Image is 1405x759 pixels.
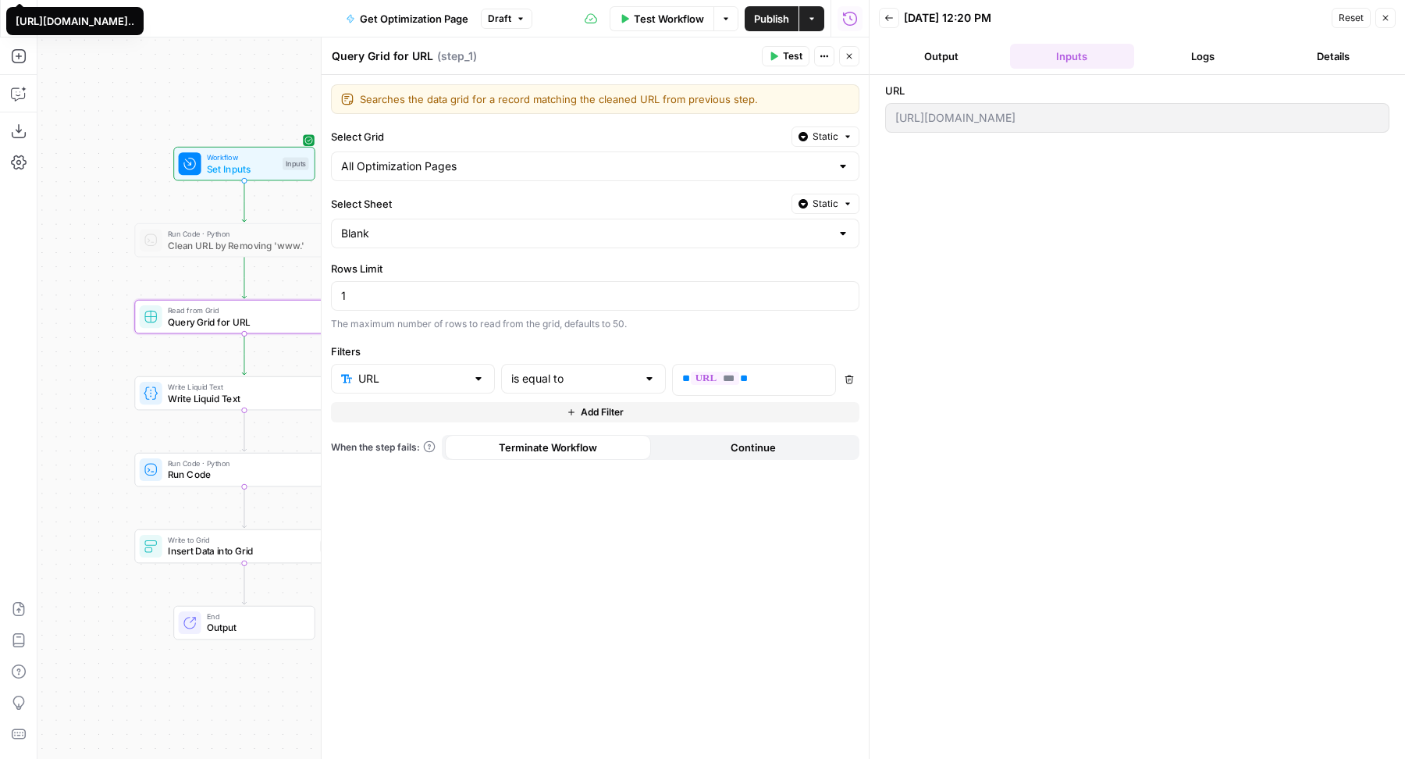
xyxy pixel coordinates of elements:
[879,44,1004,69] button: Output
[731,440,776,455] span: Continue
[481,9,532,29] button: Draft
[242,180,246,222] g: Edge from start to step_6
[242,333,246,375] g: Edge from step_1 to step_8
[134,606,354,640] div: EndOutput
[16,13,134,29] div: [URL][DOMAIN_NAME]..
[341,226,831,241] input: Blank
[1332,8,1371,28] button: Reset
[168,305,317,316] span: Read from Grid
[168,238,315,252] span: Clean URL by Removing 'www.'
[168,315,317,329] span: Query Grid for URL
[331,317,859,331] div: The maximum number of rows to read from the grid, defaults to 50.
[813,197,838,211] span: Static
[1140,44,1265,69] button: Logs
[168,544,315,558] span: Insert Data into Grid
[783,49,802,63] span: Test
[634,11,704,27] span: Test Workflow
[488,12,511,26] span: Draft
[207,162,277,176] span: Set Inputs
[168,391,315,405] span: Write Liquid Text
[331,402,859,422] button: Add Filter
[134,147,354,181] div: WorkflowSet InputsInputs
[134,453,354,487] div: Run Code · PythonRun CodeStep 9
[134,300,354,334] div: Read from GridQuery Grid for URLStep 1
[336,6,478,31] button: Get Optimization Page
[1272,44,1396,69] button: Details
[499,440,597,455] span: Terminate Workflow
[207,621,303,635] span: Output
[791,126,859,147] button: Static
[168,534,315,546] span: Write to Grid
[754,11,789,27] span: Publish
[168,468,315,482] span: Run Code
[331,261,859,276] label: Rows Limit
[762,46,809,66] button: Test
[134,376,354,411] div: Write Liquid TextWrite Liquid TextStep 8
[242,410,246,451] g: Edge from step_8 to step_9
[437,48,477,64] span: ( step_1 )
[885,83,1389,98] label: URL
[134,529,354,564] div: Write to GridInsert Data into GridStep 4
[745,6,799,31] button: Publish
[581,405,624,419] span: Add Filter
[331,129,785,144] label: Select Grid
[1339,11,1364,25] span: Reset
[360,91,849,107] textarea: Searches the data grid for a record matching the cleaned URL from previous step.
[207,151,277,163] span: Workflow
[134,223,354,258] div: Run Code · PythonClean URL by Removing 'www.'Step 6
[168,228,315,240] span: Run Code · Python
[283,157,309,169] div: Inputs
[651,435,857,460] button: Continue
[207,611,303,622] span: End
[358,371,466,387] input: URL
[331,440,436,454] a: When the step fails:
[332,48,433,64] textarea: Query Grid for URL
[331,344,859,359] label: Filters
[813,130,838,144] span: Static
[168,458,315,469] span: Run Code · Python
[341,159,831,174] input: All Optimization Pages
[242,257,246,298] g: Edge from step_6 to step_1
[360,11,468,27] span: Get Optimization Page
[242,486,246,528] g: Edge from step_9 to step_4
[511,371,636,387] input: is equal to
[242,563,246,604] g: Edge from step_4 to end
[1010,44,1135,69] button: Inputs
[168,381,315,393] span: Write Liquid Text
[791,194,859,214] button: Static
[610,6,713,31] button: Test Workflow
[331,196,785,212] label: Select Sheet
